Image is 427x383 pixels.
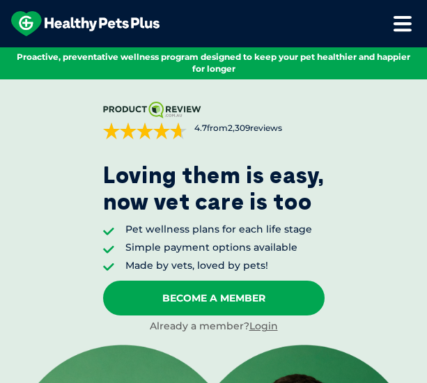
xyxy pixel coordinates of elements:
p: Loving them is easy, now vet care is too [103,162,325,215]
a: Login [249,320,278,332]
a: Become A Member [103,281,325,315]
span: from [192,123,282,134]
li: Simple payment options available [125,241,312,255]
strong: 4.7 [194,123,207,133]
div: 4.7 out of 5 stars [103,123,187,139]
li: Made by vets, loved by pets! [125,259,312,273]
span: 2,309 reviews [228,123,282,133]
li: Pet wellness plans for each life stage [125,223,312,237]
a: 4.7from2,309reviews [103,102,325,139]
div: Already a member? [103,320,325,334]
